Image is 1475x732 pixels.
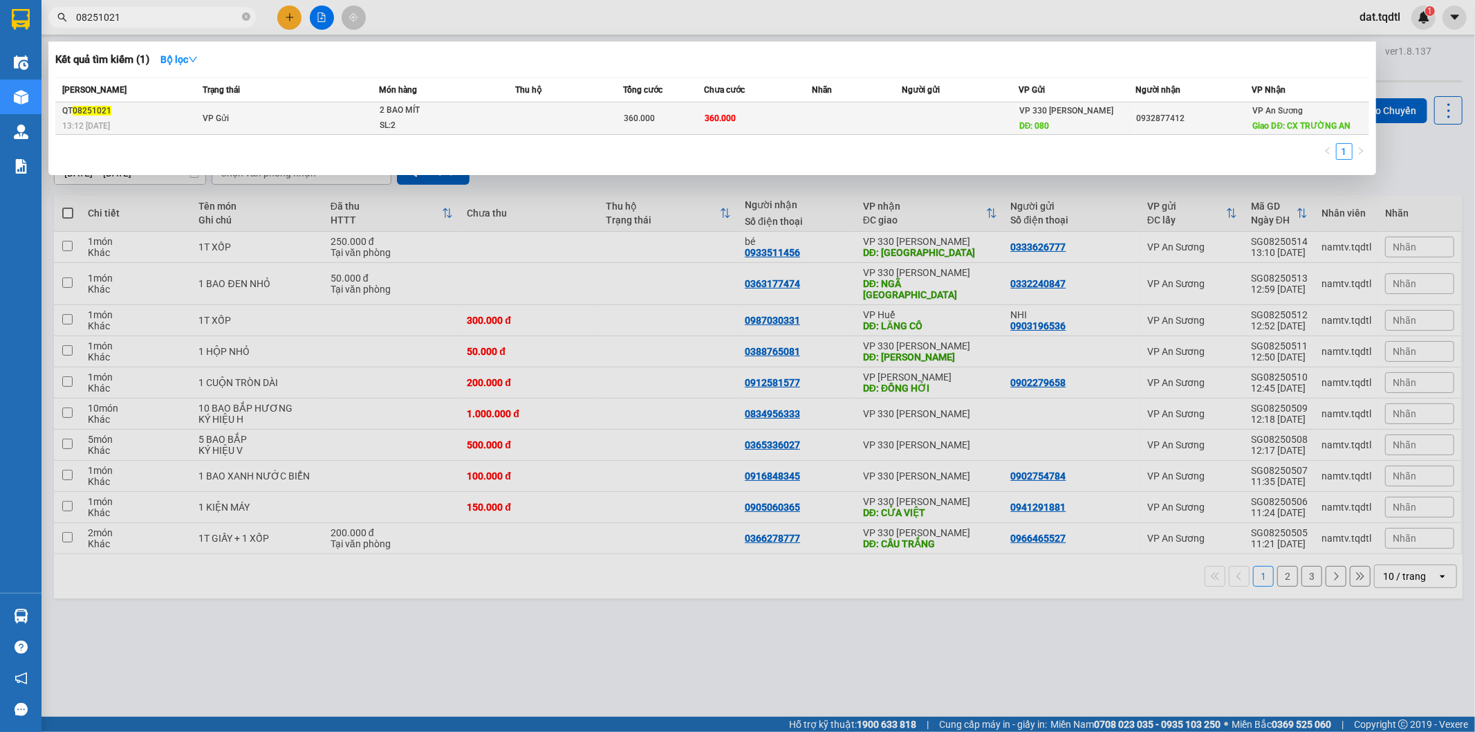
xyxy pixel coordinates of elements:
[1353,143,1369,160] li: Next Page
[188,55,198,64] span: down
[902,85,940,95] span: Người gửi
[1019,85,1045,95] span: VP Gửi
[203,85,240,95] span: Trạng thái
[14,159,28,174] img: solution-icon
[73,106,111,116] span: 08251021
[1019,106,1113,116] span: VP 330 [PERSON_NAME]
[380,103,483,118] div: 2 BAO MÍT
[623,85,662,95] span: Tổng cước
[1019,121,1050,131] span: DĐ: 080
[1252,85,1286,95] span: VP Nhận
[1336,143,1353,160] li: 1
[380,118,483,134] div: SL: 2
[15,641,28,654] span: question-circle
[149,48,209,71] button: Bộ lọcdown
[624,113,655,123] span: 360.000
[1357,147,1365,155] span: right
[1353,143,1369,160] button: right
[203,113,229,123] span: VP Gửi
[15,703,28,716] span: message
[76,10,239,25] input: Tìm tên, số ĐT hoặc mã đơn
[1319,143,1336,160] button: left
[1319,143,1336,160] li: Previous Page
[242,12,250,21] span: close-circle
[62,85,127,95] span: [PERSON_NAME]
[14,125,28,139] img: warehouse-icon
[812,85,832,95] span: Nhãn
[14,55,28,70] img: warehouse-icon
[515,85,541,95] span: Thu hộ
[160,54,198,65] strong: Bộ lọc
[242,11,250,24] span: close-circle
[57,12,67,22] span: search
[1253,106,1304,116] span: VP An Sương
[12,9,30,30] img: logo-vxr
[55,53,149,67] h3: Kết quả tìm kiếm ( 1 )
[1136,111,1252,126] div: 0932877412
[1337,144,1352,159] a: 1
[1135,85,1180,95] span: Người nhận
[705,113,736,123] span: 360.000
[15,672,28,685] span: notification
[1324,147,1332,155] span: left
[14,609,28,623] img: warehouse-icon
[62,121,110,131] span: 13:12 [DATE]
[704,85,745,95] span: Chưa cước
[14,90,28,104] img: warehouse-icon
[1253,121,1351,131] span: Giao DĐ: CX TRƯỜNG AN
[62,104,198,118] div: QT
[379,85,417,95] span: Món hàng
